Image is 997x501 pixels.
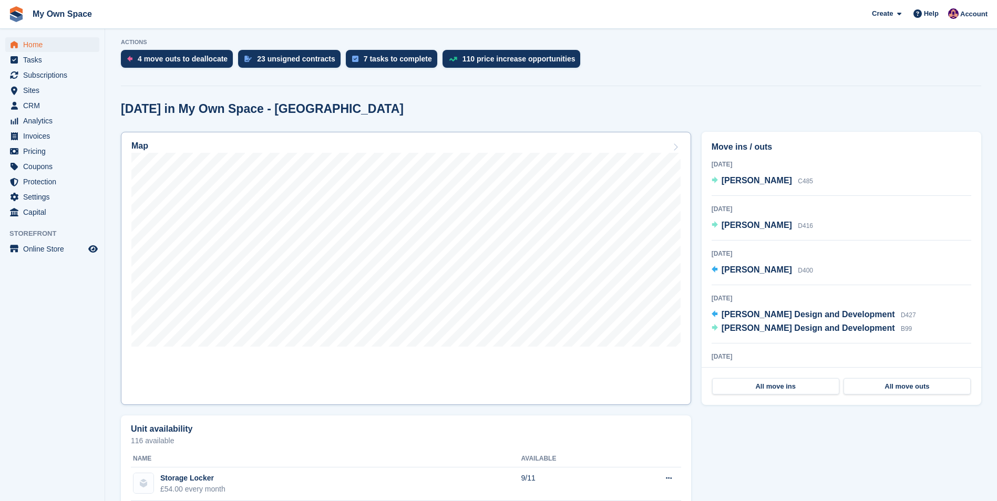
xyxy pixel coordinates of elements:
[443,50,586,73] a: 110 price increase opportunities
[5,190,99,204] a: menu
[160,473,225,484] div: Storage Locker
[712,249,971,258] div: [DATE]
[462,55,575,63] div: 110 price increase opportunities
[238,50,346,73] a: 23 unsigned contracts
[121,50,238,73] a: 4 move outs to deallocate
[844,378,971,395] a: All move outs
[23,37,86,52] span: Home
[5,205,99,220] a: menu
[712,378,839,395] a: All move ins
[131,141,148,151] h2: Map
[712,352,971,361] div: [DATE]
[722,176,792,185] span: [PERSON_NAME]
[121,132,691,405] a: Map
[712,322,912,336] a: [PERSON_NAME] Design and Development B99
[722,323,895,332] span: [PERSON_NAME] Design and Development
[5,144,99,159] a: menu
[521,467,620,501] td: 9/11
[722,310,895,319] span: [PERSON_NAME] Design and Development
[712,308,916,322] a: [PERSON_NAME] Design and Development D427
[8,6,24,22] img: stora-icon-8386f47178a22dfd0bd8f6a31ec36ba5ce8667c1dd55bd0f319d3a0aa187defe.svg
[521,451,620,467] th: Available
[5,174,99,189] a: menu
[23,83,86,98] span: Sites
[449,57,457,61] img: price_increase_opportunities-93ffe204e8149a01c8c9dc8f82e8f89637d9d84a8eef4429ea346261dce0b2c0.svg
[257,55,335,63] div: 23 unsigned contracts
[901,325,912,332] span: B99
[131,437,681,444] p: 116 available
[23,190,86,204] span: Settings
[131,451,521,467] th: Name
[722,265,792,274] span: [PERSON_NAME]
[138,55,228,63] div: 4 move outs to deallocate
[712,174,813,188] a: [PERSON_NAME] C485
[346,50,443,73] a: 7 tasks to complete
[948,8,959,19] img: Sergio Tartaglia
[712,160,971,169] div: [DATE]
[23,159,86,174] span: Coupons
[712,141,971,153] h2: Move ins / outs
[712,204,971,214] div: [DATE]
[23,144,86,159] span: Pricing
[87,243,99,255] a: Preview store
[5,37,99,52] a: menu
[160,484,225,495] div: £54.00 every month
[9,228,105,239] span: Storefront
[5,68,99,82] a: menu
[798,222,813,229] span: D416
[5,83,99,98] a: menu
[28,5,96,23] a: My Own Space
[244,56,252,62] img: contract_signature_icon-13c848040528278c33f63329250d36e43548de30e8caae1d1a13099fd9432cc5.svg
[872,8,893,19] span: Create
[5,159,99,174] a: menu
[5,98,99,113] a: menu
[23,113,86,128] span: Analytics
[131,424,192,434] h2: Unit availability
[798,267,813,274] span: D400
[712,264,813,277] a: [PERSON_NAME] D400
[23,68,86,82] span: Subscriptions
[364,55,432,63] div: 7 tasks to complete
[23,129,86,143] span: Invoices
[121,39,981,46] p: ACTIONS
[798,178,813,185] span: C485
[121,102,404,116] h2: [DATE] in My Own Space - [GEOGRAPHIC_DATA]
[960,9,988,19] span: Account
[352,56,358,62] img: task-75834270c22a3079a89374b754ae025e5fb1db73e45f91037f5363f120a921f8.svg
[712,294,971,303] div: [DATE]
[924,8,939,19] span: Help
[23,242,86,256] span: Online Store
[722,221,792,229] span: [PERSON_NAME]
[23,205,86,220] span: Capital
[5,53,99,67] a: menu
[127,56,132,62] img: move_outs_to_deallocate_icon-f764333ba52eb49d3ac5e1228854f67142a1ed5810a6f6cc68b1a99e826820c5.svg
[23,174,86,189] span: Protection
[23,98,86,113] span: CRM
[133,473,153,493] img: blank-unit-type-icon-ffbac7b88ba66c5e286b0e438baccc4b9c83835d4c34f86887a83fc20ec27e7b.svg
[5,129,99,143] a: menu
[5,113,99,128] a: menu
[712,219,813,233] a: [PERSON_NAME] D416
[901,311,916,319] span: D427
[5,242,99,256] a: menu
[23,53,86,67] span: Tasks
